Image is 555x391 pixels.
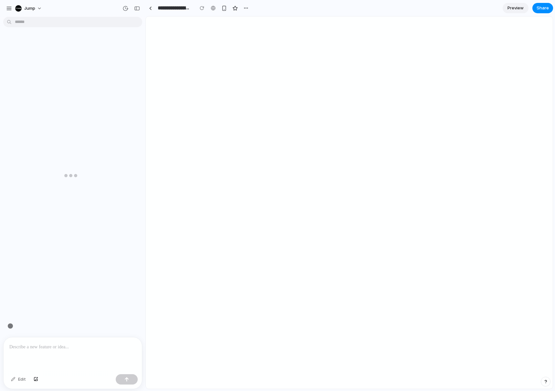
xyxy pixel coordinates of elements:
span: Jump [24,5,35,12]
span: Preview [507,5,524,11]
button: Share [532,3,553,13]
a: Preview [503,3,528,13]
button: Jump [13,3,45,14]
span: Share [537,5,549,11]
